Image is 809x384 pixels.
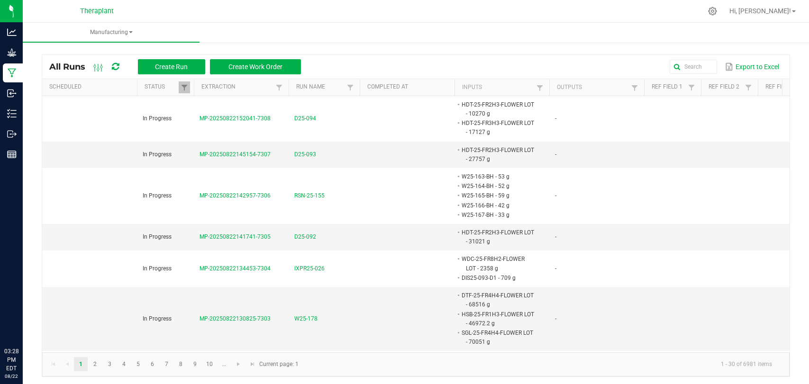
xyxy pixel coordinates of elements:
[460,191,535,200] li: W25-165-BH - 59 g
[217,357,231,371] a: Page 11
[235,360,242,368] span: Go to the next page
[228,63,282,71] span: Create Work Order
[7,48,17,57] inline-svg: Grow
[460,181,535,191] li: W25-164-BH - 52 g
[143,315,172,322] span: In Progress
[143,151,172,158] span: In Progress
[200,192,271,199] span: MP-20250822142957-7306
[549,142,644,168] td: -
[686,81,697,93] a: Filter
[7,129,17,139] inline-svg: Outbound
[232,357,245,371] a: Go to the next page
[345,81,356,93] a: Filter
[460,118,535,137] li: HDT-25-FR3H3-FLOWER LOT - 17127 g
[179,81,190,93] a: Filter
[201,83,273,91] a: ExtractionSortable
[200,115,271,122] span: MP-20250822152041-7308
[294,150,316,159] span: D25-093
[131,357,145,371] a: Page 5
[549,287,644,351] td: -
[460,254,535,273] li: WDC-25-FR8H2-FLOWER LOT - 2358 g
[143,192,172,199] span: In Progress
[460,100,535,118] li: HDT-25-FR2H3-FLOWER LOT - 10270 g
[88,357,102,371] a: Page 2
[7,89,17,98] inline-svg: Inbound
[210,59,301,74] button: Create Work Order
[460,310,535,328] li: HSB-25-FR1H3-FLOWER LOT - 46972.2 g
[460,273,535,283] li: DIS25-093-D1 - 709 g
[629,82,640,94] a: Filter
[454,79,549,96] th: Inputs
[294,314,318,323] span: W25-178
[460,145,535,164] li: HDT-25-FR2H3-FLOWER LOT - 27757 g
[709,83,742,91] a: Ref Field 2Sortable
[200,265,271,272] span: MP-20250822134453-7304
[174,357,188,371] a: Page 8
[652,83,685,91] a: Ref Field 1Sortable
[203,357,217,371] a: Page 10
[145,357,159,371] a: Page 6
[294,264,325,273] span: IXPR25-026
[143,115,172,122] span: In Progress
[723,59,782,75] button: Export to Excel
[729,7,791,15] span: Hi, [PERSON_NAME]!
[103,357,117,371] a: Page 3
[294,114,316,123] span: D25-094
[7,109,17,118] inline-svg: Inventory
[9,308,38,337] iframe: Resource center
[549,351,644,377] td: -
[743,81,754,93] a: Filter
[4,347,18,373] p: 03:28 PM EDT
[4,373,18,380] p: 08/22
[143,233,172,240] span: In Progress
[155,63,188,71] span: Create Run
[80,7,114,15] span: Theraplant
[143,265,172,272] span: In Progress
[249,360,256,368] span: Go to the last page
[534,82,545,94] a: Filter
[294,232,316,241] span: D25-092
[245,357,259,371] a: Go to the last page
[273,81,285,93] a: Filter
[49,59,308,75] div: All Runs
[117,357,131,371] a: Page 4
[74,357,88,371] a: Page 1
[7,27,17,37] inline-svg: Analytics
[23,28,200,36] span: Manufacturing
[160,357,173,371] a: Page 7
[707,7,718,16] div: Manage settings
[549,168,644,224] td: -
[23,23,200,43] a: Manufacturing
[200,315,271,322] span: MP-20250822130825-7303
[549,250,644,287] td: -
[188,357,202,371] a: Page 9
[138,59,205,74] button: Create Run
[460,328,535,347] li: SGL-25-FR4H4-FLOWER LOT - 70051 g
[460,291,535,309] li: DTF-25-FR4H4-FLOWER LOT - 68516 g
[49,83,133,91] a: ScheduledSortable
[7,68,17,78] inline-svg: Manufacturing
[145,83,178,91] a: StatusSortable
[200,233,271,240] span: MP-20250822141741-7305
[42,352,790,376] kendo-pager: Current page: 1
[460,228,535,246] li: HDT-25-FR2H3-FLOWER LOT - 31021 g
[549,224,644,250] td: -
[460,201,535,210] li: W25-166-BH - 42 g
[304,357,780,372] kendo-pager-info: 1 - 30 of 6981 items
[549,96,644,142] td: -
[294,191,325,200] span: RSN-25-155
[296,83,344,91] a: Run NameSortable
[670,60,717,74] input: Search
[200,151,271,158] span: MP-20250822145154-7307
[7,150,17,159] inline-svg: Reports
[765,83,799,91] a: Ref Field 3Sortable
[367,83,451,91] a: Completed AtSortable
[549,79,644,96] th: Outputs
[460,210,535,220] li: W25-167-BH - 33 g
[460,172,535,181] li: W25-163-BH - 53 g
